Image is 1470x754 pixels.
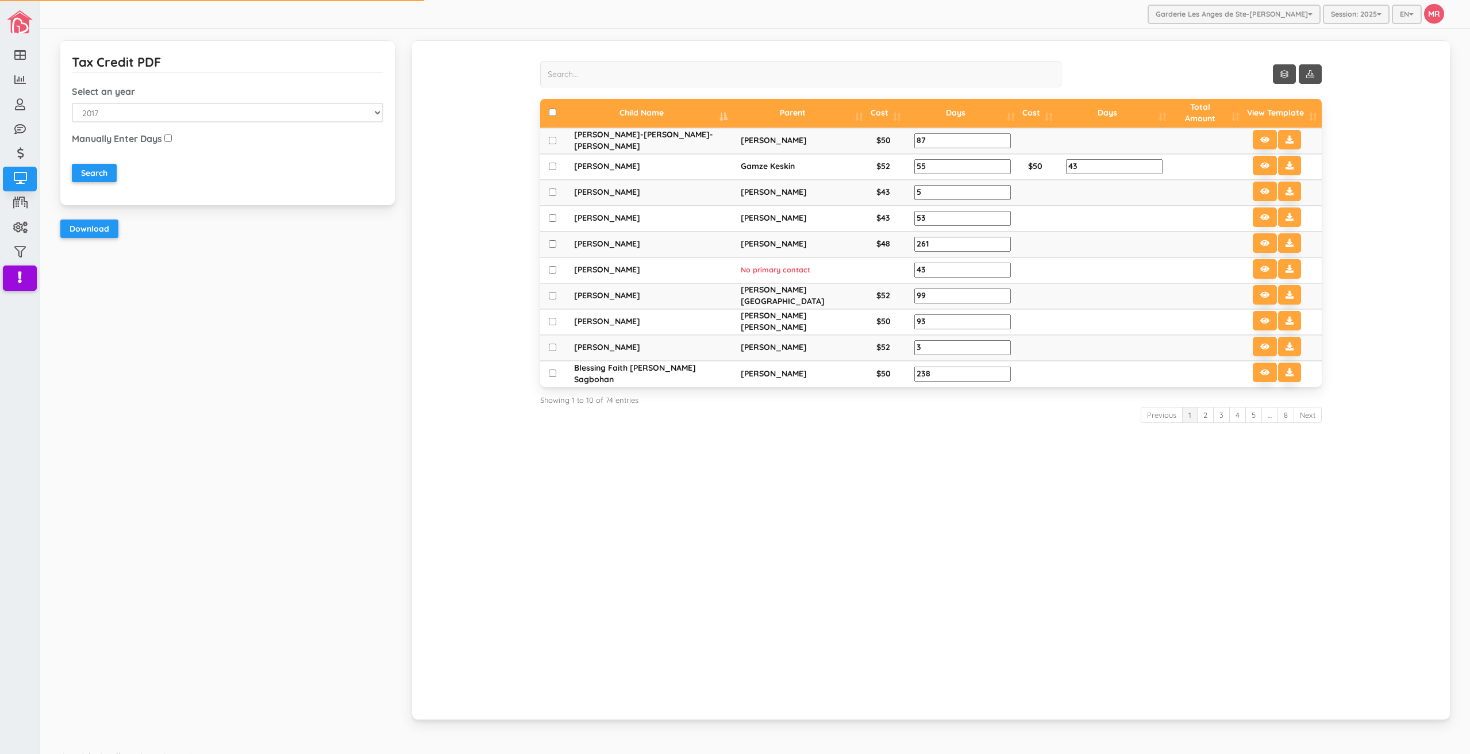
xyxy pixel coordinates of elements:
th: Total Amount: activate to sort column ascending [1171,99,1244,128]
td: $43 [868,180,906,206]
a: 4 [1229,407,1246,424]
input: Search... [540,61,1061,87]
a: 5 [1245,407,1262,424]
td: [PERSON_NAME] [565,335,732,361]
td: [PERSON_NAME] [565,206,732,232]
input: Download [60,220,118,238]
div: Showing 1 to 10 of 74 entries [540,390,1322,406]
td: [PERSON_NAME] [565,283,732,309]
td: [PERSON_NAME] [PERSON_NAME] [732,309,868,335]
td: [PERSON_NAME] [732,206,868,232]
td: [PERSON_NAME] [732,180,868,206]
th: Parent: activate to sort column ascending [732,99,868,128]
td: [PERSON_NAME] [565,232,732,257]
h3: Manually Enter Days [72,134,162,144]
td: [PERSON_NAME] [565,154,732,180]
h3: Select an year [72,87,383,97]
td: $43 [868,206,906,232]
h5: Tax Credit PDF [72,55,161,69]
span: No primary contact [741,265,810,274]
a: … [1261,407,1278,424]
a: Next [1294,407,1322,424]
td: Blessing Faith [PERSON_NAME] Sagbohan [565,361,732,387]
td: $48 [868,232,906,257]
input: Search [72,164,117,182]
th: View Template: activate to sort column ascending [1244,99,1322,128]
th: Cost: activate to sort column ascending [1019,99,1057,128]
th: Child Name: activate to sort column descending [565,99,732,128]
td: [PERSON_NAME] [565,257,732,283]
th: Days: activate to sort column ascending [1057,99,1171,128]
td: $50 [1019,154,1057,180]
th: Cost: activate to sort column ascending [868,99,906,128]
td: [PERSON_NAME] [565,180,732,206]
a: 2 [1197,407,1214,424]
a: Previous [1141,407,1183,424]
a: 3 [1213,407,1230,424]
td: $50 [868,128,906,154]
td: [PERSON_NAME] [732,232,868,257]
td: [PERSON_NAME][GEOGRAPHIC_DATA] [732,283,868,309]
td: $52 [868,335,906,361]
td: $50 [868,361,906,387]
td: [PERSON_NAME] [732,335,868,361]
a: 1 [1182,407,1198,424]
td: $52 [868,154,906,180]
th: Days: activate to sort column ascending [906,99,1019,128]
td: Gamze Keskin [732,154,868,180]
img: image [7,10,33,33]
td: $50 [868,309,906,335]
td: [PERSON_NAME] [565,309,732,335]
td: [PERSON_NAME] [732,361,868,387]
td: $52 [868,283,906,309]
td: [PERSON_NAME] [732,128,868,154]
a: 8 [1277,407,1294,424]
td: [PERSON_NAME]-[PERSON_NAME]-[PERSON_NAME] [565,128,732,154]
